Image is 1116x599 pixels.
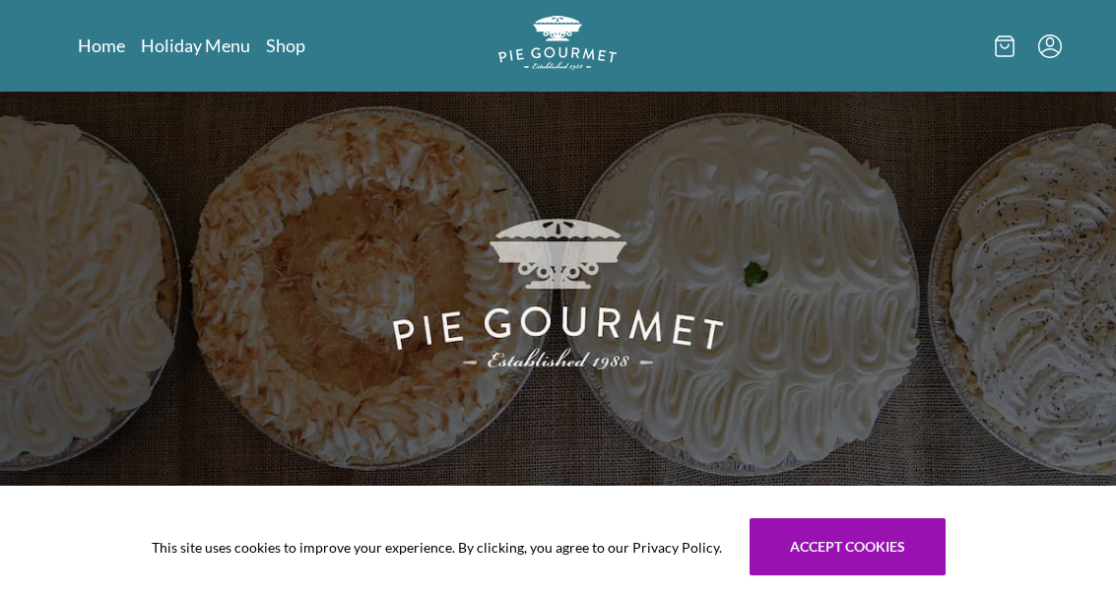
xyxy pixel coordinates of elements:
[152,537,722,558] span: This site uses cookies to improve your experience. By clicking, you agree to our Privacy Policy.
[141,33,250,57] a: Holiday Menu
[498,16,617,70] img: logo
[750,518,946,575] button: Accept cookies
[1038,34,1062,58] button: Menu
[78,33,125,57] a: Home
[266,33,305,57] a: Shop
[498,16,617,76] a: Logo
